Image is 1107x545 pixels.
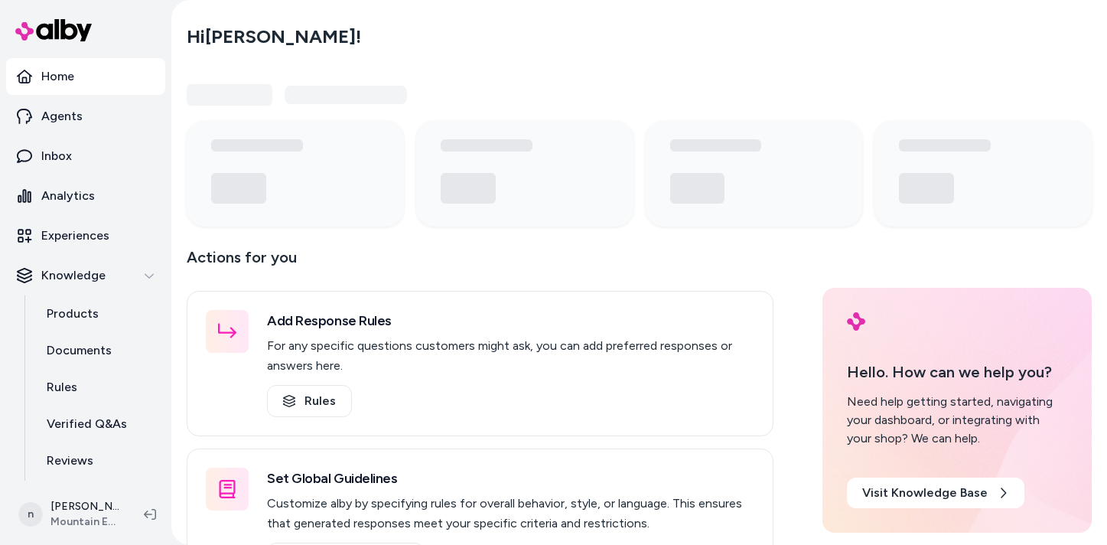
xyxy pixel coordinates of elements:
[41,107,83,126] p: Agents
[6,178,165,214] a: Analytics
[267,310,754,331] h3: Add Response Rules
[41,67,74,86] p: Home
[47,378,77,397] p: Rules
[187,245,773,282] p: Actions for you
[15,19,92,41] img: alby Logo
[31,442,165,479] a: Reviews
[847,393,1067,448] div: Need help getting started, navigating your dashboard, or integrating with your shop? We can help.
[267,385,352,417] a: Rules
[847,361,1067,383] p: Hello. How can we help you?
[47,415,127,433] p: Verified Q&As
[31,295,165,332] a: Products
[267,494,754,534] p: Customize alby by specifying rules for overall behavior, style, or language. This ensures that ge...
[41,187,95,205] p: Analytics
[267,336,754,376] p: For any specific questions customers might ask, you can add preferred responses or answers here.
[187,25,361,48] h2: Hi [PERSON_NAME] !
[41,227,109,245] p: Experiences
[6,98,165,135] a: Agents
[267,468,754,489] h3: Set Global Guidelines
[47,305,99,323] p: Products
[6,138,165,175] a: Inbox
[47,452,93,470] p: Reviews
[9,490,132,539] button: n[PERSON_NAME]Mountain Equipment Company
[6,217,165,254] a: Experiences
[6,257,165,294] button: Knowledge
[47,341,112,360] p: Documents
[31,332,165,369] a: Documents
[41,266,106,285] p: Knowledge
[18,502,43,527] span: n
[6,58,165,95] a: Home
[50,514,119,530] span: Mountain Equipment Company
[41,147,72,165] p: Inbox
[31,369,165,406] a: Rules
[847,312,865,331] img: alby Logo
[847,478,1024,508] a: Visit Knowledge Base
[50,499,119,514] p: [PERSON_NAME]
[31,406,165,442] a: Verified Q&As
